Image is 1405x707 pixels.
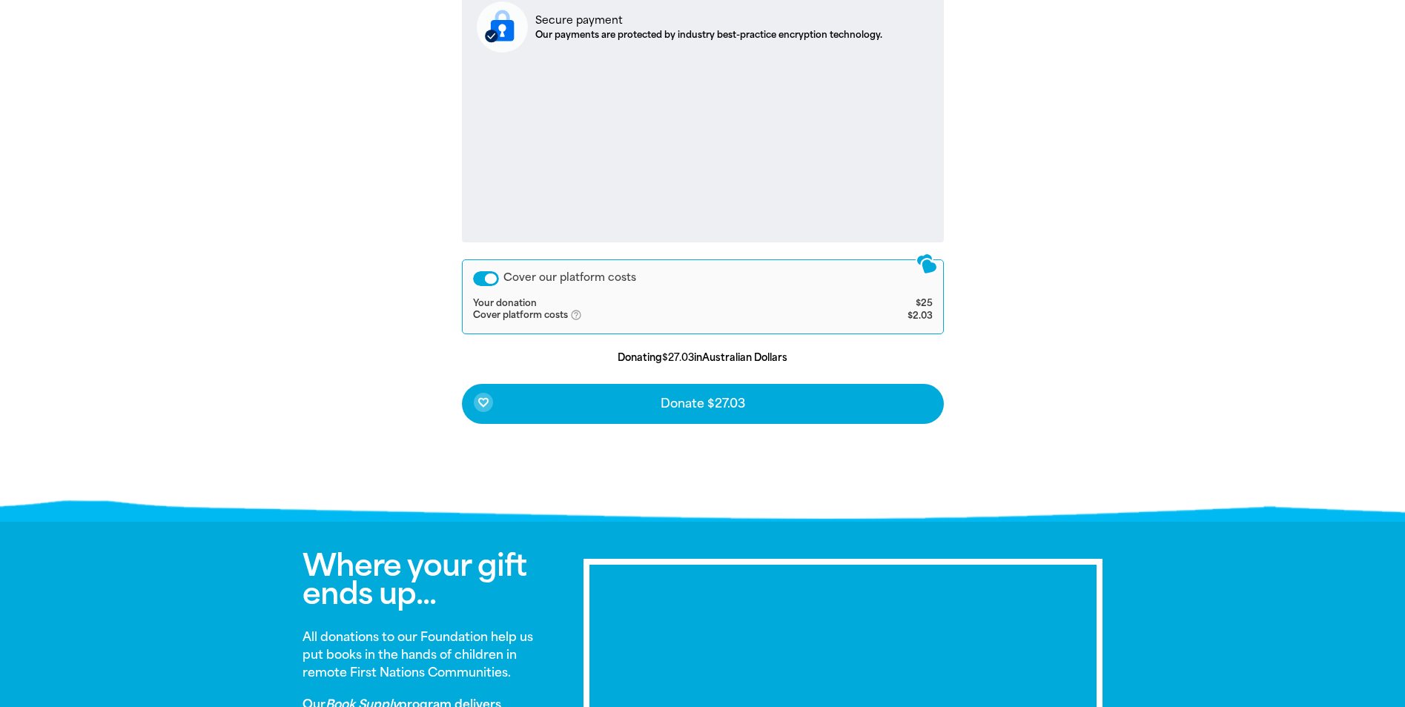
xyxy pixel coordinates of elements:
[847,298,932,310] td: $25
[462,384,944,424] button: favorite_borderDonate $27.03
[847,309,932,322] td: $2.03
[303,548,526,611] span: Where your gift ends up...
[535,28,882,42] p: Our payments are protected by industry best-practice encryption technology.
[473,309,847,322] td: Cover platform costs
[303,630,533,680] strong: All donations to our Foundation help us put books in the hands of children in remote First Nation...
[473,298,847,310] td: Your donation
[474,64,932,230] iframe: Secure payment input frame
[477,396,489,408] i: favorite_border
[661,398,745,410] span: Donate $27.03
[473,271,499,286] button: Cover our platform costs
[570,309,594,321] i: help_outlined
[662,352,694,363] b: $27.03
[462,351,944,365] p: Donating in Australian Dollars
[535,13,882,28] p: Secure payment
